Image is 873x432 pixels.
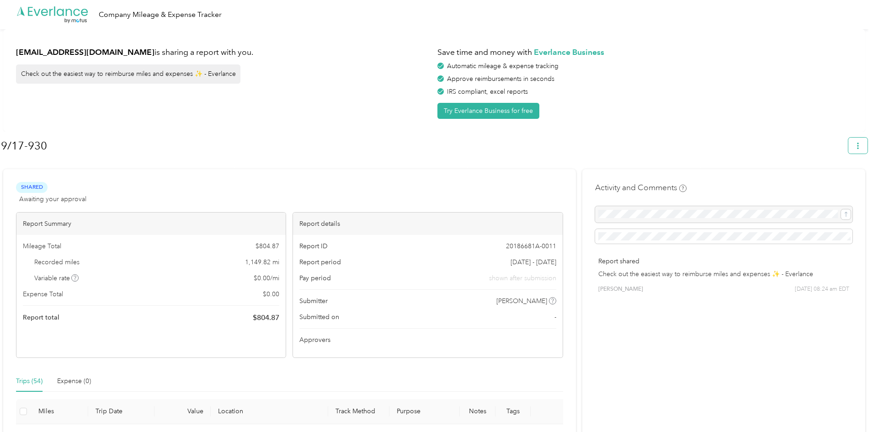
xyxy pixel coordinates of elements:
[245,257,279,267] span: 1,149.82 mi
[299,273,331,283] span: Pay period
[437,103,539,119] button: Try Everlance Business for free
[495,399,531,424] th: Tags
[447,62,559,70] span: Automatic mileage & expense tracking
[23,241,61,251] span: Mileage Total
[447,88,528,96] span: IRS compliant, excel reports
[534,47,604,57] strong: Everlance Business
[511,257,556,267] span: [DATE] - [DATE]
[256,241,279,251] span: $ 804.87
[23,313,59,322] span: Report total
[554,312,556,322] span: -
[598,256,849,266] p: Report shared
[496,296,547,306] span: [PERSON_NAME]
[328,399,389,424] th: Track Method
[16,376,43,386] div: Trips (54)
[795,285,849,293] span: [DATE] 08:24 am EDT
[34,273,79,283] span: Variable rate
[19,194,86,204] span: Awaiting your approval
[447,75,554,83] span: Approve reimbursements in seconds
[16,47,431,58] h1: is sharing a report with you.
[389,399,460,424] th: Purpose
[299,241,328,251] span: Report ID
[16,182,48,192] span: Shared
[460,399,495,424] th: Notes
[293,213,562,235] div: Report details
[34,257,80,267] span: Recorded miles
[595,182,687,193] h4: Activity and Comments
[489,273,556,283] span: shown after submission
[16,213,286,235] div: Report Summary
[598,285,643,293] span: [PERSON_NAME]
[154,399,211,424] th: Value
[99,9,222,21] div: Company Mileage & Expense Tracker
[254,273,279,283] span: $ 0.00 / mi
[506,241,556,251] span: 20186681A-0011
[437,47,852,58] h1: Save time and money with
[598,269,849,279] p: Check out the easiest way to reimburse miles and expenses ✨ - Everlance
[299,312,339,322] span: Submitted on
[1,135,842,157] h1: 9/17-930
[88,399,154,424] th: Trip Date
[57,376,91,386] div: Expense (0)
[31,399,89,424] th: Miles
[253,312,279,323] span: $ 804.87
[299,257,341,267] span: Report period
[16,64,240,84] div: Check out the easiest way to reimburse miles and expenses ✨ - Everlance
[211,399,328,424] th: Location
[299,296,328,306] span: Submitter
[299,335,330,345] span: Approvers
[16,47,154,57] strong: [EMAIL_ADDRESS][DOMAIN_NAME]
[23,289,63,299] span: Expense Total
[263,289,279,299] span: $ 0.00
